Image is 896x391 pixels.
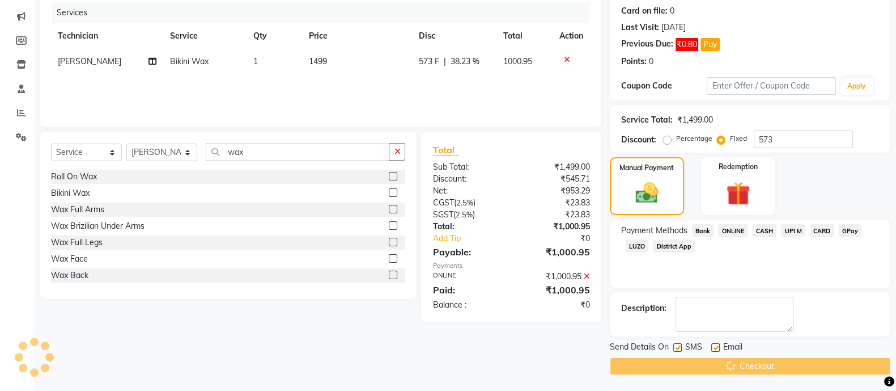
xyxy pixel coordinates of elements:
[553,23,590,49] th: Action
[511,299,598,311] div: ₹0
[511,185,598,197] div: ₹953.29
[719,179,757,208] img: _gift.svg
[424,299,511,311] div: Balance :
[511,209,598,221] div: ₹23.83
[424,233,525,245] a: Add Tip
[58,56,121,66] span: [PERSON_NAME]
[670,5,674,17] div: 0
[51,23,163,49] th: Technician
[309,56,327,66] span: 1499
[51,237,103,249] div: Wax Full Legs
[412,23,496,49] th: Disc
[676,133,712,144] label: Percentage
[51,270,88,281] div: Wax Back
[653,239,695,253] span: District App
[51,204,104,216] div: Wax Full Arms
[685,341,702,355] span: SMS
[752,224,776,237] span: CASH
[511,173,598,185] div: ₹545.71
[424,197,511,209] div: ( )
[432,197,453,208] span: CGST
[621,22,659,33] div: Last Visit:
[424,209,511,221] div: ( )
[424,271,511,283] div: ONLINE
[621,56,647,68] div: Points:
[51,187,90,199] div: Bikini Wax
[621,5,668,17] div: Card on file:
[302,23,413,49] th: Price
[719,162,758,172] label: Redemption
[247,23,302,49] th: Qty
[511,271,598,283] div: ₹1,000.95
[840,78,873,95] button: Apply
[621,225,687,237] span: Payment Methods
[649,56,653,68] div: 0
[677,114,713,126] div: ₹1,499.00
[51,253,88,265] div: Wax Face
[503,56,532,66] span: 1000.95
[810,224,834,237] span: CARD
[676,38,698,51] span: ₹0.80
[432,209,453,220] span: SGST
[511,283,598,297] div: ₹1,000.95
[718,224,748,237] span: ONLINE
[206,143,389,161] input: Search or Scan
[424,161,511,173] div: Sub Total:
[619,163,674,173] label: Manual Payment
[621,134,656,146] div: Discount:
[451,56,479,68] span: 38.23 %
[621,302,666,314] div: Description:
[444,56,446,68] span: |
[51,171,97,183] div: Roll On Wax
[621,80,707,92] div: Coupon Code
[511,245,598,259] div: ₹1,000.95
[661,22,686,33] div: [DATE]
[419,56,439,68] span: 573 F
[456,198,473,207] span: 2.5%
[621,114,673,126] div: Service Total:
[511,221,598,233] div: ₹1,000.95
[511,161,598,173] div: ₹1,499.00
[526,233,598,245] div: ₹0
[432,144,458,156] span: Total
[629,180,665,206] img: _cash.svg
[424,245,511,259] div: Payable:
[511,197,598,209] div: ₹23.83
[723,341,742,355] span: Email
[700,38,720,51] button: Pay
[51,220,145,232] div: Wax Brizilian Under Arms
[621,38,673,51] div: Previous Due:
[707,77,836,95] input: Enter Offer / Coupon Code
[424,221,511,233] div: Total:
[424,185,511,197] div: Net:
[496,23,553,49] th: Total
[253,56,258,66] span: 1
[163,23,247,49] th: Service
[432,261,589,271] div: Payments
[781,224,805,237] span: UPI M
[424,173,511,185] div: Discount:
[692,224,714,237] span: Bank
[52,2,598,23] div: Services
[170,56,209,66] span: Bikini Wax
[626,239,649,253] span: LUZO
[730,133,747,144] label: Fixed
[610,341,669,355] span: Send Details On
[839,224,862,237] span: GPay
[455,210,472,219] span: 2.5%
[424,283,511,297] div: Paid:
